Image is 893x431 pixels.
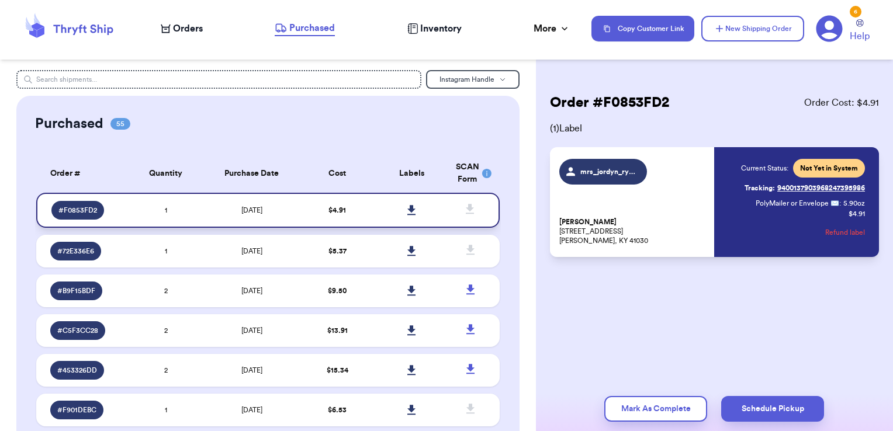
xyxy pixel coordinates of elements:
[110,118,130,130] span: 55
[16,70,422,89] input: Search shipments...
[241,406,262,413] span: [DATE]
[426,70,520,89] button: Instagram Handle
[57,286,95,296] span: # B9F15BDF
[825,220,865,245] button: Refund label
[57,326,98,335] span: # C5F3CC28
[550,121,879,135] span: ( 1 ) Label
[165,248,167,255] span: 1
[591,16,694,41] button: Copy Customer Link
[849,209,865,218] p: $ 4.91
[203,154,300,193] th: Purchase Date
[57,405,96,415] span: # F901DEBC
[35,114,103,133] h2: Purchased
[173,22,203,36] span: Orders
[756,200,839,207] span: PolyMailer or Envelope ✉️
[161,22,203,36] a: Orders
[550,93,669,112] h2: Order # F0853FD2
[36,154,129,193] th: Order #
[534,22,570,36] div: More
[165,207,167,214] span: 1
[604,396,707,422] button: Mark As Complete
[241,207,262,214] span: [DATE]
[241,367,262,374] span: [DATE]
[839,199,841,208] span: :
[58,206,97,215] span: # F0853FD2
[800,164,858,173] span: Not Yet in System
[580,167,636,176] span: mrs_jordyn_ryan
[843,199,865,208] span: 5.90 oz
[241,248,262,255] span: [DATE]
[57,246,94,256] span: # 72E336E6
[165,406,167,413] span: 1
[741,164,788,173] span: Current Status:
[439,76,494,83] span: Instagram Handle
[850,29,870,43] span: Help
[745,179,865,197] a: Tracking:9400137903968247395986
[164,327,168,334] span: 2
[289,21,335,35] span: Purchased
[456,161,486,186] div: SCAN Form
[804,96,879,110] span: Order Cost: $ 4.91
[164,287,168,294] span: 2
[721,396,824,422] button: Schedule Pickup
[327,367,348,374] span: $ 15.34
[275,21,335,36] a: Purchased
[375,154,449,193] th: Labels
[701,16,804,41] button: New Shipping Order
[241,287,262,294] span: [DATE]
[328,287,347,294] span: $ 9.50
[129,154,203,193] th: Quantity
[327,327,348,334] span: $ 13.91
[328,207,346,214] span: $ 4.91
[816,15,843,42] a: 6
[420,22,462,36] span: Inventory
[300,154,375,193] th: Cost
[745,183,775,193] span: Tracking:
[850,6,861,18] div: 6
[57,366,97,375] span: # 453326DD
[559,218,617,227] span: [PERSON_NAME]
[328,406,347,413] span: $ 6.53
[328,248,347,255] span: $ 5.37
[164,367,168,374] span: 2
[559,217,708,245] p: [STREET_ADDRESS] [PERSON_NAME], KY 41030
[241,327,262,334] span: [DATE]
[850,19,870,43] a: Help
[407,22,462,36] a: Inventory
